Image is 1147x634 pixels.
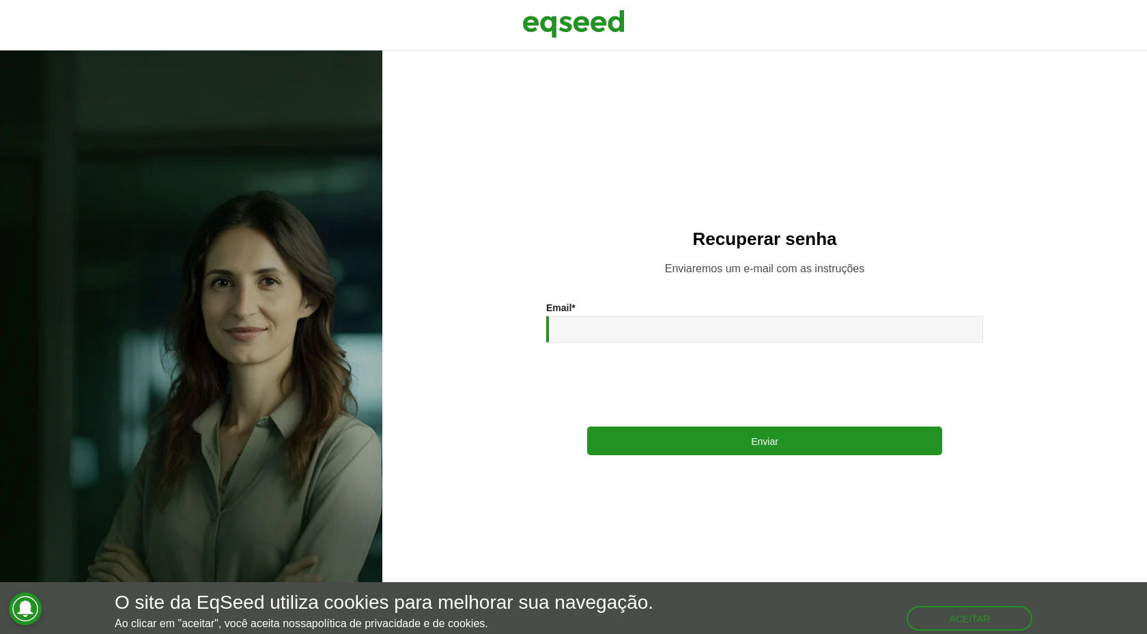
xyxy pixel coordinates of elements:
p: Enviaremos um e-mail com as instruções [410,262,1120,275]
button: Aceitar [907,606,1032,631]
button: Enviar [587,427,942,455]
p: Ao clicar em "aceitar", você aceita nossa . [115,617,653,630]
a: política de privacidade e de cookies [312,618,485,629]
iframe: reCAPTCHA [661,356,868,409]
h5: O site da EqSeed utiliza cookies para melhorar sua navegação. [115,592,653,614]
h2: Recuperar senha [410,229,1120,249]
img: EqSeed Logo [522,7,625,41]
span: Este campo é obrigatório. [571,302,575,313]
label: Email [546,303,576,313]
